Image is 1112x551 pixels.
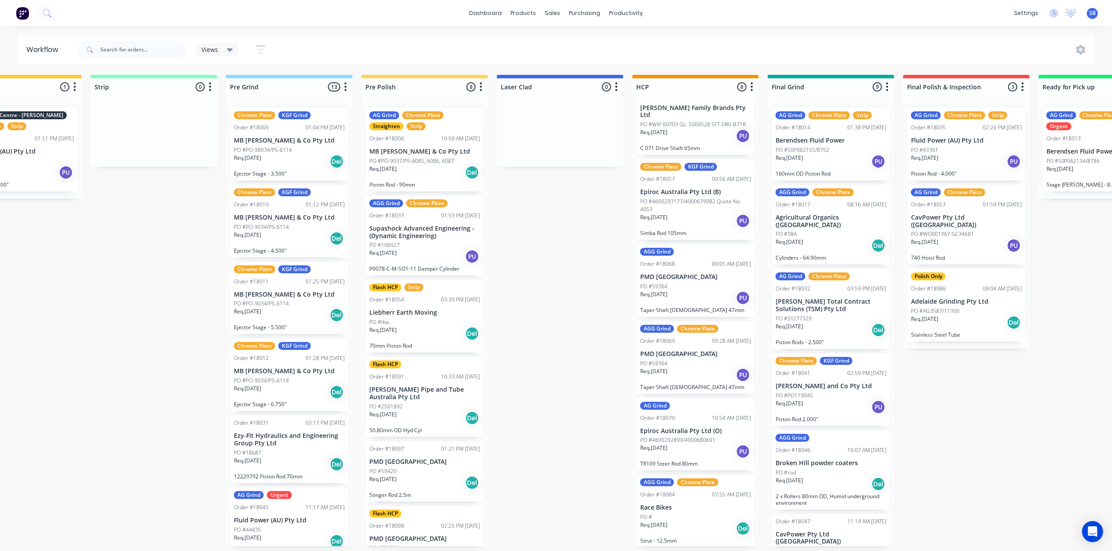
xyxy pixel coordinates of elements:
[983,124,1022,132] div: 02:26 PM [DATE]
[911,331,1022,338] p: Stainless Steel Tube
[1046,157,1100,165] p: PO #50P062134/8786
[640,478,674,486] div: AGG Grind
[369,157,454,165] p: PO #PO-9037/PS-6085, 6086, 6087
[366,357,484,437] div: Flash HCPOrder #1809110:33 AM [DATE][PERSON_NAME] Pipe and Tube Australia Pty LtdPO #2501892Req.[...
[712,337,751,345] div: 09:28 AM [DATE]
[871,239,886,253] div: Del
[267,491,292,499] div: Urgent
[776,272,806,280] div: AG Grind
[35,135,74,143] div: 01:51 PM [DATE]
[230,108,348,180] div: Chrome PlateKGF GrindOrder #1800901:04 PM [DATE]MB [PERSON_NAME] & Co Pty LtdPO #PO-98034/PS-6114...
[234,278,269,286] div: Order #18011
[369,510,401,518] div: Flash HCP
[540,7,565,20] div: sales
[369,326,397,334] p: Req. [DATE]
[330,154,344,169] div: Del
[369,212,404,220] div: Order #18033
[366,280,484,353] div: Flash HCPStripOrder #1805403:39 PM [DATE]Liebherr Earth MovingPO #tbaReq.[DATE]Del70mm Piston Rod
[465,165,479,180] div: Del
[1089,9,1096,17] span: SB
[441,135,480,143] div: 10:59 AM [DATE]
[565,7,605,20] div: purchasing
[234,457,261,465] p: Req. [DATE]
[330,308,344,322] div: Del
[369,458,480,466] p: PMD [GEOGRAPHIC_DATA]
[369,241,400,249] p: PO #106027
[366,441,484,502] div: Order #1809701:21 PM [DATE]PMD [GEOGRAPHIC_DATA]PO #59420Req.[DATE]DelStinger Rod 2.5m
[234,265,275,273] div: Chrome Plate
[640,121,746,129] p: PO #WIP 00703 GL: 5009528 SFT-DRV-B71R
[640,521,667,529] p: Req. [DATE]
[230,338,348,411] div: Chrome PlateKGF GrindOrder #1801201:28 PM [DATE]MB [PERSON_NAME] & Co Pty LtdPO #PO-9034/PS-6114R...
[813,188,854,196] div: Chrome Plate
[1046,111,1076,119] div: AG Grind
[234,137,345,144] p: MB [PERSON_NAME] & Co Pty Ltd
[465,476,479,490] div: Del
[330,231,344,246] div: Del
[640,175,675,183] div: Order #18057
[847,369,886,377] div: 02:59 PM [DATE]
[776,531,886,546] p: CavPower Pty Ltd ([GEOGRAPHIC_DATA])
[911,111,941,119] div: AG Grind
[640,188,751,196] p: Epiroc Australia Pty Ltd (B)
[911,230,974,238] p: PO #WO001367 GC34681
[234,401,345,408] p: Ejector Stage - 6.750"
[407,122,426,130] div: Strip
[405,283,423,291] div: Strip
[911,254,1022,261] p: 740 Hoist Rod
[1007,239,1021,253] div: PU
[369,475,397,483] p: Req. [DATE]
[234,449,261,457] p: PO #18687
[306,201,345,209] div: 01:12 PM [DATE]
[776,469,796,477] p: PO #cod
[234,419,269,427] div: Order #18031
[1007,154,1021,169] div: PU
[776,434,809,442] div: AGG Grind
[306,124,345,132] div: 01:04 PM [DATE]
[712,260,751,268] div: 09:05 AM [DATE]
[234,231,261,239] p: Req. [DATE]
[983,201,1022,209] div: 01:59 PM [DATE]
[278,188,311,196] div: KGF Grind
[776,201,810,209] div: Order #18017
[640,414,675,422] div: Order #18070
[736,291,750,305] div: PU
[306,419,345,427] div: 03:17 PM [DATE]
[366,196,484,276] div: AGG GrindChrome PlateOrder #1803301:53 PM [DATE]Supashock Advanced Engineering - (Dynamic Enginee...
[871,400,886,414] div: PU
[234,214,345,221] p: MB [PERSON_NAME] & Co Pty Ltd
[369,296,404,304] div: Order #18054
[911,188,941,196] div: AG Grind
[234,247,345,254] p: Ejector Stage - 4.500"
[640,283,667,290] p: PO #59364
[369,386,480,401] p: [PERSON_NAME] Pipe and Tube Australia Pty Ltd
[369,309,480,316] p: Liebherr Earth Moving
[847,124,886,132] div: 01:38 PM [DATE]
[640,290,667,298] p: Req. [DATE]
[306,278,345,286] div: 01:25 PM [DATE]
[776,400,803,408] p: Req. [DATE]
[776,477,803,485] p: Req. [DATE]
[772,108,890,180] div: AG GrindChrome PlateStripOrder #1801401:38 PM [DATE]Berendsen Fluid PowerPO #50P062155/8752Req.[D...
[1046,135,1081,143] div: Order #18013
[234,324,345,331] p: Ejector Stage - 5.500"
[234,146,292,154] p: PO #PO-98034/PS-6114
[776,154,803,162] p: Req. [DATE]
[234,300,289,308] p: PO #PO-9034/PS-6114
[776,446,810,454] div: Order #18046
[640,360,667,367] p: PO #59364
[369,283,401,291] div: Flash HCP
[465,411,479,425] div: Del
[776,459,886,467] p: Broken Hill powder coaters
[911,214,1022,229] p: CavPower Pty Ltd ([GEOGRAPHIC_DATA])
[809,272,850,280] div: Chrome Plate
[640,325,674,333] div: AGG Grind
[776,254,886,261] p: Cylinders - 64.90mm
[640,367,667,375] p: Req. [DATE]
[776,518,810,525] div: Order #18047
[100,41,187,59] input: Search for orders...
[776,124,810,132] div: Order #18014
[369,360,401,368] div: Flash HCP
[712,414,751,422] div: 10:54 AM [DATE]
[853,111,872,119] div: Strip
